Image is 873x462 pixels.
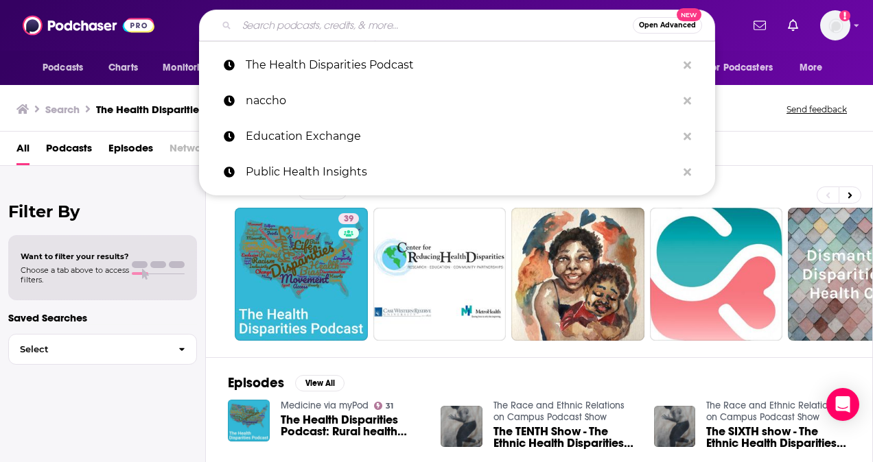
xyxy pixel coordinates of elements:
a: The Race and Ethnic Relations on Campus Podcast Show [493,400,625,423]
div: Open Intercom Messenger [826,388,859,421]
a: 39 [338,213,359,224]
button: open menu [153,55,229,81]
span: Charts [108,58,138,77]
span: 31 [386,403,393,409]
button: View All [295,375,345,391]
h2: Filter By [8,202,197,221]
a: All [16,137,30,165]
span: Choose a tab above to access filters. [21,265,129,284]
p: Saved Searches [8,311,197,324]
button: open menu [33,55,101,81]
a: The SIXTH show - The Ethnic Health Disparities Podcast Show [706,426,850,449]
img: User Profile [820,10,850,40]
a: Education Exchange [199,119,715,154]
img: Podchaser - Follow, Share and Rate Podcasts [23,12,154,38]
h3: The Health Disparities Podcast [96,103,248,116]
button: Send feedback [782,104,851,115]
a: 31 [374,402,394,410]
a: The Health Disparities Podcast: Rural health challenges and opportunities, Part 3: The clinicians... [281,414,425,437]
p: The Health Disparities Podcast [246,47,677,83]
span: Networks [170,137,216,165]
svg: Add a profile image [839,10,850,21]
span: Monitoring [163,58,211,77]
a: naccho [199,83,715,119]
span: More [800,58,823,77]
a: 39 [235,208,368,341]
img: The Health Disparities Podcast: Rural health challenges and opportunities, Part 3: The clinicians... [228,400,270,441]
a: Episodes [108,137,153,165]
div: Search podcasts, credits, & more... [199,10,715,41]
a: Medicine via myPod [281,400,369,411]
a: Show notifications dropdown [748,14,771,37]
img: The TENTH Show - The Ethnic Health Disparities Podcast Show [441,406,482,448]
a: The TENTH Show - The Ethnic Health Disparities Podcast Show [493,426,638,449]
span: For Podcasters [707,58,773,77]
button: Show profile menu [820,10,850,40]
p: Public Health Insights [246,154,677,190]
span: New [677,8,701,21]
button: Open AdvancedNew [633,17,702,34]
span: Open Advanced [639,22,696,29]
a: Podcasts [46,137,92,165]
span: Select [9,345,167,354]
a: The Race and Ethnic Relations on Campus Podcast Show [706,400,837,423]
img: The SIXTH show - The Ethnic Health Disparities Podcast Show [654,406,696,448]
p: naccho [246,83,677,119]
input: Search podcasts, credits, & more... [237,14,633,36]
span: Podcasts [43,58,83,77]
a: Show notifications dropdown [782,14,804,37]
span: 39 [344,212,353,226]
span: Logged in as arobertson1 [820,10,850,40]
h3: Search [45,103,80,116]
button: open menu [698,55,793,81]
p: Education Exchange [246,119,677,154]
button: Select [8,334,197,365]
h2: Episodes [228,374,284,391]
span: Want to filter your results? [21,252,129,261]
a: EpisodesView All [228,374,345,391]
button: open menu [790,55,840,81]
a: Public Health Insights [199,154,715,190]
a: Charts [100,55,146,81]
a: The Health Disparities Podcast [199,47,715,83]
